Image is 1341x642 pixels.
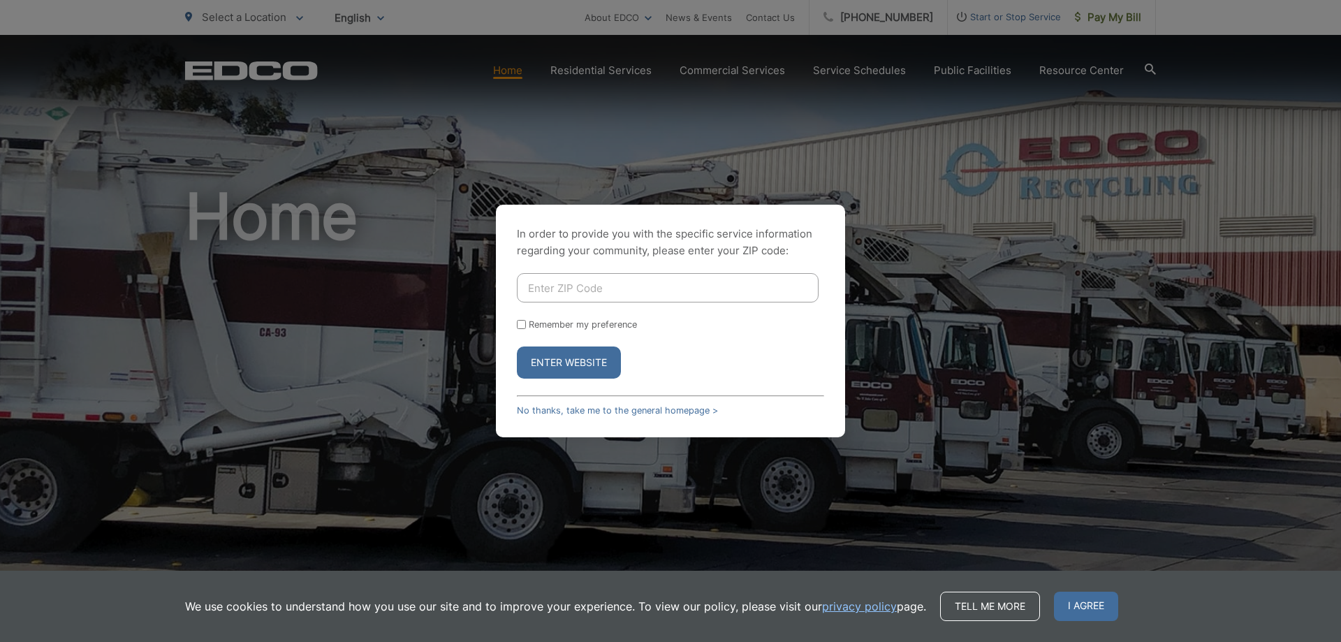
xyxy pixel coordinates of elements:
[185,598,926,615] p: We use cookies to understand how you use our site and to improve your experience. To view our pol...
[1054,592,1118,621] span: I agree
[517,405,718,416] a: No thanks, take me to the general homepage >
[822,598,897,615] a: privacy policy
[940,592,1040,621] a: Tell me more
[517,273,819,302] input: Enter ZIP Code
[529,319,637,330] label: Remember my preference
[517,346,621,379] button: Enter Website
[517,226,824,259] p: In order to provide you with the specific service information regarding your community, please en...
